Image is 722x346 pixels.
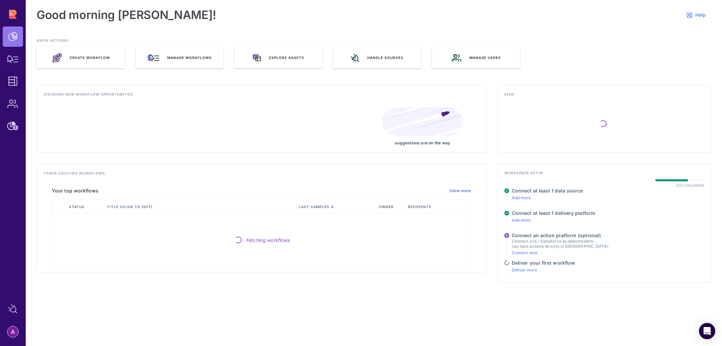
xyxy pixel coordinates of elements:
span: last sampled [299,205,329,209]
h4: Discover new workflow opportunities [44,92,479,101]
h4: Connect at least 1 delivery platform [512,210,595,216]
div: Open Intercom Messenger [699,323,715,339]
img: rocket_launch.e46a70e1.svg [51,53,62,63]
span: Explore assets [269,55,304,60]
h4: Feed [504,92,704,101]
h3: QUICK ACTIONS [37,38,711,47]
h1: Good morning [PERSON_NAME]! [37,8,216,22]
h4: Workspace setup [504,170,704,179]
p: Connect Jira / Salesforce so stakeholders can take actions directly in [GEOGRAPHIC_DATA] [512,239,608,249]
h5: Your top workflows [52,188,99,194]
h4: Connect an action platform (optional) [512,232,608,239]
img: account-photo [7,326,18,337]
h4: Connect at least 1 data source [512,188,583,194]
a: Connect now [512,250,538,255]
p: suggestions are on the way [382,140,463,146]
h4: Deliver your first workflow [512,260,575,266]
div: 2/3 completed [676,183,704,188]
a: View more [450,188,471,194]
span: Help [695,12,706,18]
span: Handle sources [367,55,403,60]
span: Recipients [408,204,433,209]
span: Owner [379,204,395,209]
span: Title (click to edit) [107,204,154,209]
span: Create Workflow [70,55,110,60]
span: Fetching workflows [246,237,290,244]
span: Manage workflows [167,55,212,60]
a: Add more [512,195,531,200]
h4: Track existing workflows [44,171,479,180]
span: Manage users [469,55,501,60]
a: Deliver more [512,267,537,272]
span: Status [69,204,86,209]
a: Add more [512,218,531,223]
